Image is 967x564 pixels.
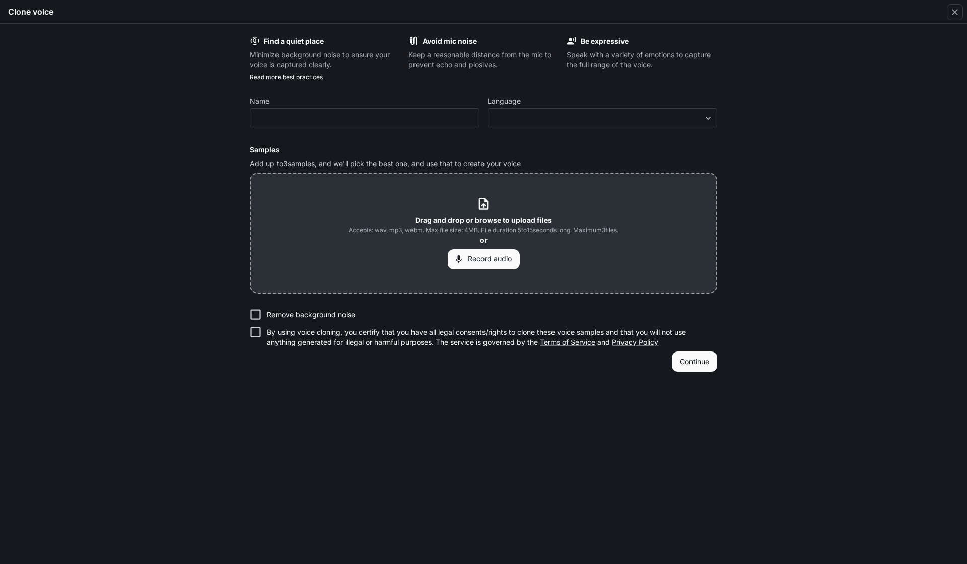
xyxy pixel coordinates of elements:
h6: Samples [250,145,717,155]
a: Privacy Policy [612,338,658,346]
b: Find a quiet place [264,37,324,45]
button: Record audio [448,249,520,269]
p: By using voice cloning, you certify that you have all legal consents/rights to clone these voice ... [267,327,709,347]
div: ​ [488,113,717,123]
p: Remove background noise [267,310,355,320]
b: Drag and drop or browse to upload files [415,216,552,224]
p: Speak with a variety of emotions to capture the full range of the voice. [567,50,717,70]
button: Continue [672,351,717,372]
p: Language [488,98,521,105]
p: Add up to 3 samples, and we'll pick the best one, and use that to create your voice [250,159,717,169]
a: Terms of Service [540,338,595,346]
a: Read more best practices [250,73,323,81]
p: Minimize background noise to ensure your voice is captured clearly. [250,50,400,70]
b: or [480,236,488,244]
b: Be expressive [581,37,629,45]
b: Avoid mic noise [423,37,477,45]
p: Keep a reasonable distance from the mic to prevent echo and plosives. [408,50,559,70]
h5: Clone voice [8,6,53,17]
span: Accepts: wav, mp3, webm. Max file size: 4MB. File duration 5 to 15 seconds long. Maximum 3 files. [349,225,618,235]
p: Name [250,98,269,105]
